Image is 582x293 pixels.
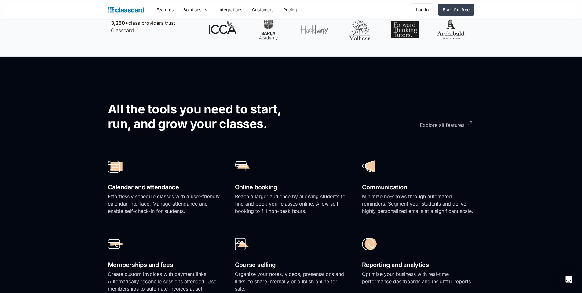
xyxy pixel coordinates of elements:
a: Logo [108,6,144,14]
h2: Calendar and attendance [108,182,220,193]
h2: Online booking [235,182,347,193]
h2: All the tools you need to start, run, and grow your classes. [108,102,302,131]
div: Log in [416,6,429,13]
a: Customers [247,3,278,17]
p: Organize your notes, videos, presentations and links, to share internally or publish online for s... [235,270,347,292]
p: Effortlessly schedule classes with a user-friendly calendar interface. Manage attendance and enab... [108,193,220,215]
div: Solutions [183,6,201,13]
p: Minimize no-shows through automated reminders. Segment your students and deliver highly personali... [362,193,474,215]
a: Pricing [278,3,302,17]
h2: Memberships and fees [108,260,220,270]
div: Solutions [178,3,214,17]
a: Start for free [438,4,474,16]
h2: Reporting and analytics [362,260,474,270]
strong: 3,250+ [111,20,128,26]
a: Log in [411,3,434,16]
a: Features [152,3,178,17]
h2: Course selling [235,260,347,270]
h2: Communication [362,182,474,193]
a: Integrations [214,3,247,17]
a: Explore all features [386,117,471,134]
p: class providers trust Classcard [111,19,196,34]
div: Start for free [443,6,470,13]
p: Reach a larger audience by allowing students to find and book your classes online. Allow self boo... [235,193,347,215]
p: Optimize your business with real-time performance dashboards and insightful reports. [362,270,474,285]
div: Explore all features [420,117,464,129]
div: Open Intercom Messenger [561,272,576,287]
